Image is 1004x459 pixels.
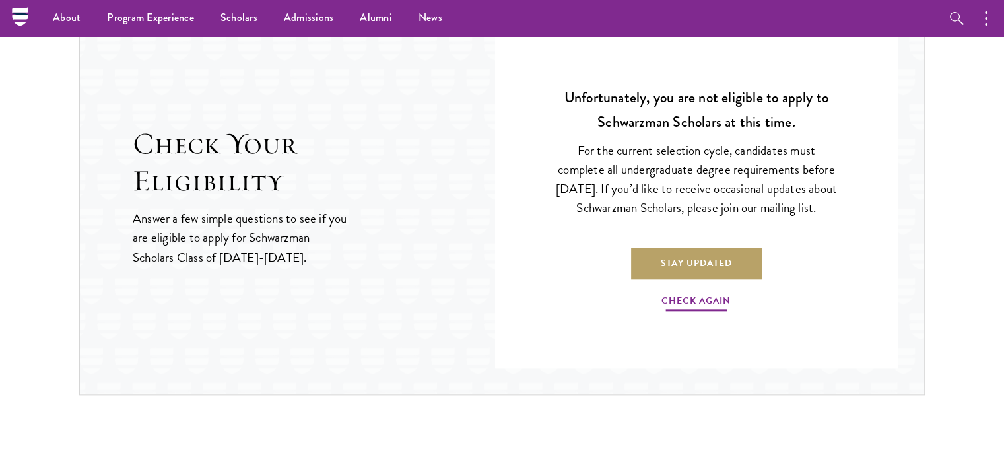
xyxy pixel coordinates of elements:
p: For the current selection cycle, candidates must complete all undergraduate degree requirements b... [554,141,838,217]
a: Check Again [661,293,731,313]
a: Stay Updated [631,247,762,279]
h2: Check Your Eligibility [133,125,495,199]
strong: Unfortunately, you are not eligible to apply to Schwarzman Scholars at this time. [564,87,828,133]
p: Answer a few simple questions to see if you are eligible to apply for Schwarzman Scholars Class o... [133,209,349,266]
